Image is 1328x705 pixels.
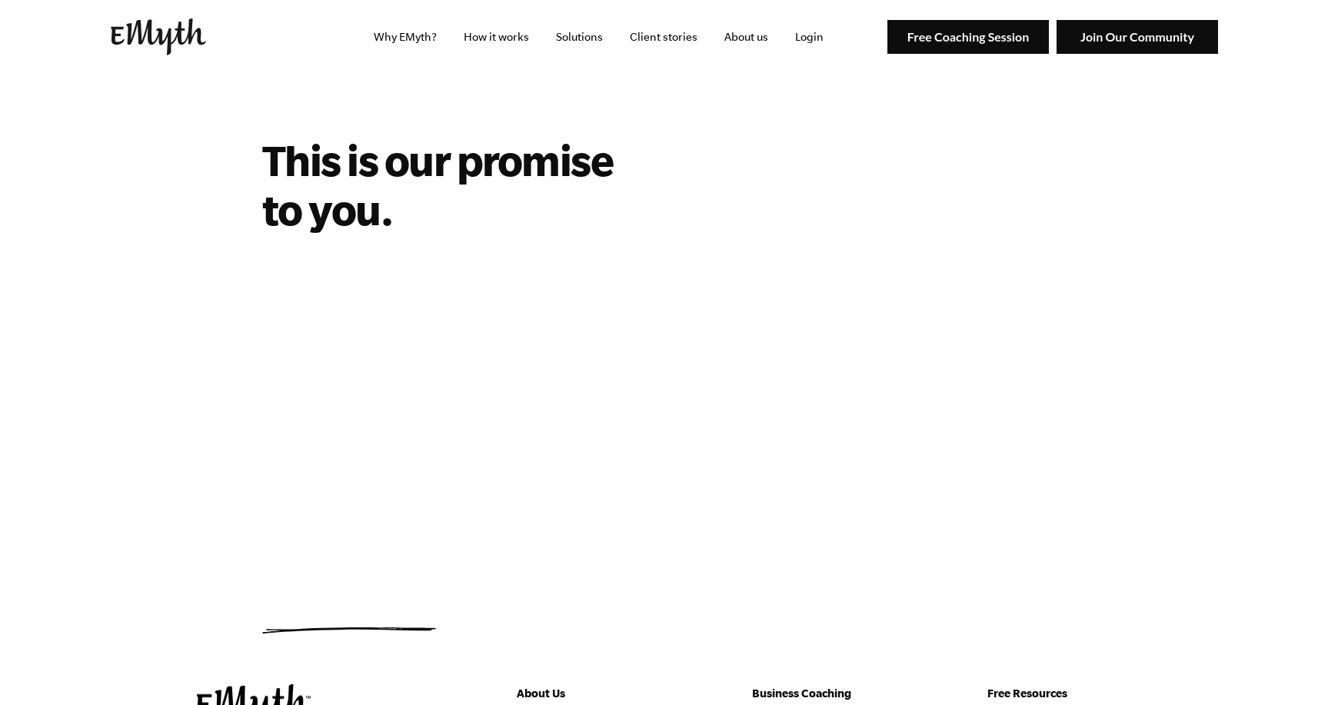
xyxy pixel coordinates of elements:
img: Free Coaching Session [887,20,1049,55]
iframe: HubSpot Video [262,272,739,540]
iframe: Chat Widget [1251,631,1328,705]
h5: Free Resources [987,684,1132,703]
h5: About Us [517,684,661,703]
h5: Business Coaching [752,684,897,703]
h2: This is our promise to you. [262,135,717,234]
img: EMyth [111,18,206,55]
img: Join Our Community [1057,20,1218,55]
